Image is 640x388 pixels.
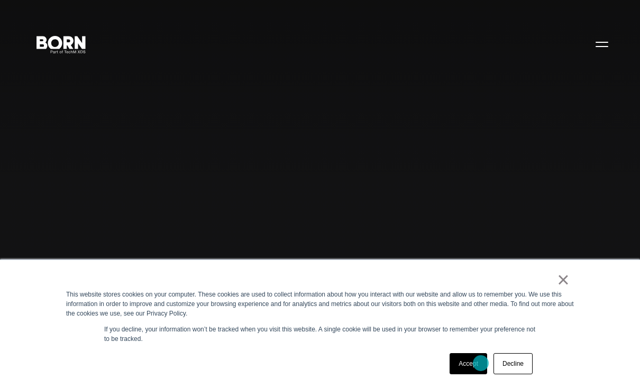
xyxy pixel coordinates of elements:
a: × [557,275,570,284]
button: Open [589,33,615,55]
div: This website stores cookies on your computer. These cookies are used to collect information about... [66,290,574,318]
a: Accept [450,353,487,374]
a: Decline [493,353,533,374]
p: If you decline, your information won’t be tracked when you visit this website. A single cookie wi... [104,325,536,344]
